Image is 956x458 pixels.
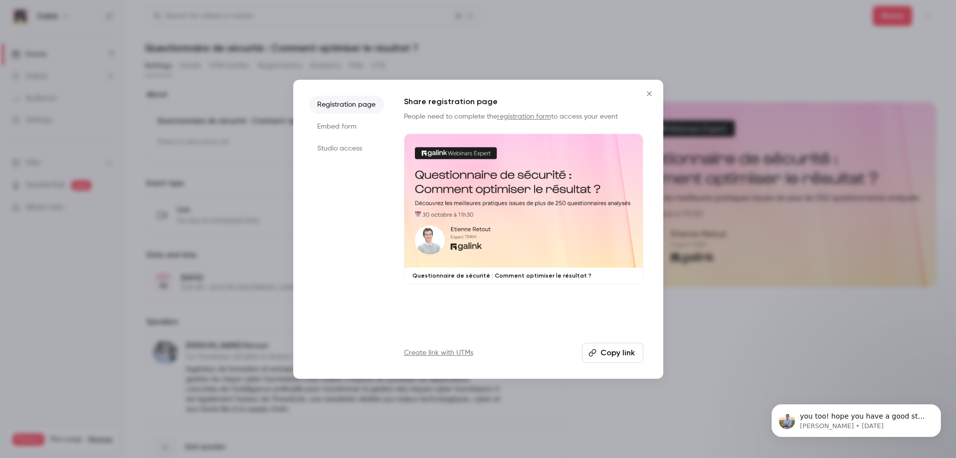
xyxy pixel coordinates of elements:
a: Create link with UTMs [404,348,473,358]
iframe: Intercom notifications message [757,383,956,453]
li: Studio access [309,140,384,157]
button: Copy link [582,343,643,363]
a: Questionnaire de sécurité : Comment optimiser le résultat ? [404,134,643,285]
li: Registration page [309,96,384,114]
h1: Share registration page [404,96,643,108]
li: Embed form [309,118,384,136]
p: People need to complete the to access your event [404,112,643,122]
a: registration form [497,113,551,120]
p: Questionnaire de sécurité : Comment optimiser le résultat ? [412,272,635,280]
button: Close [639,84,659,104]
